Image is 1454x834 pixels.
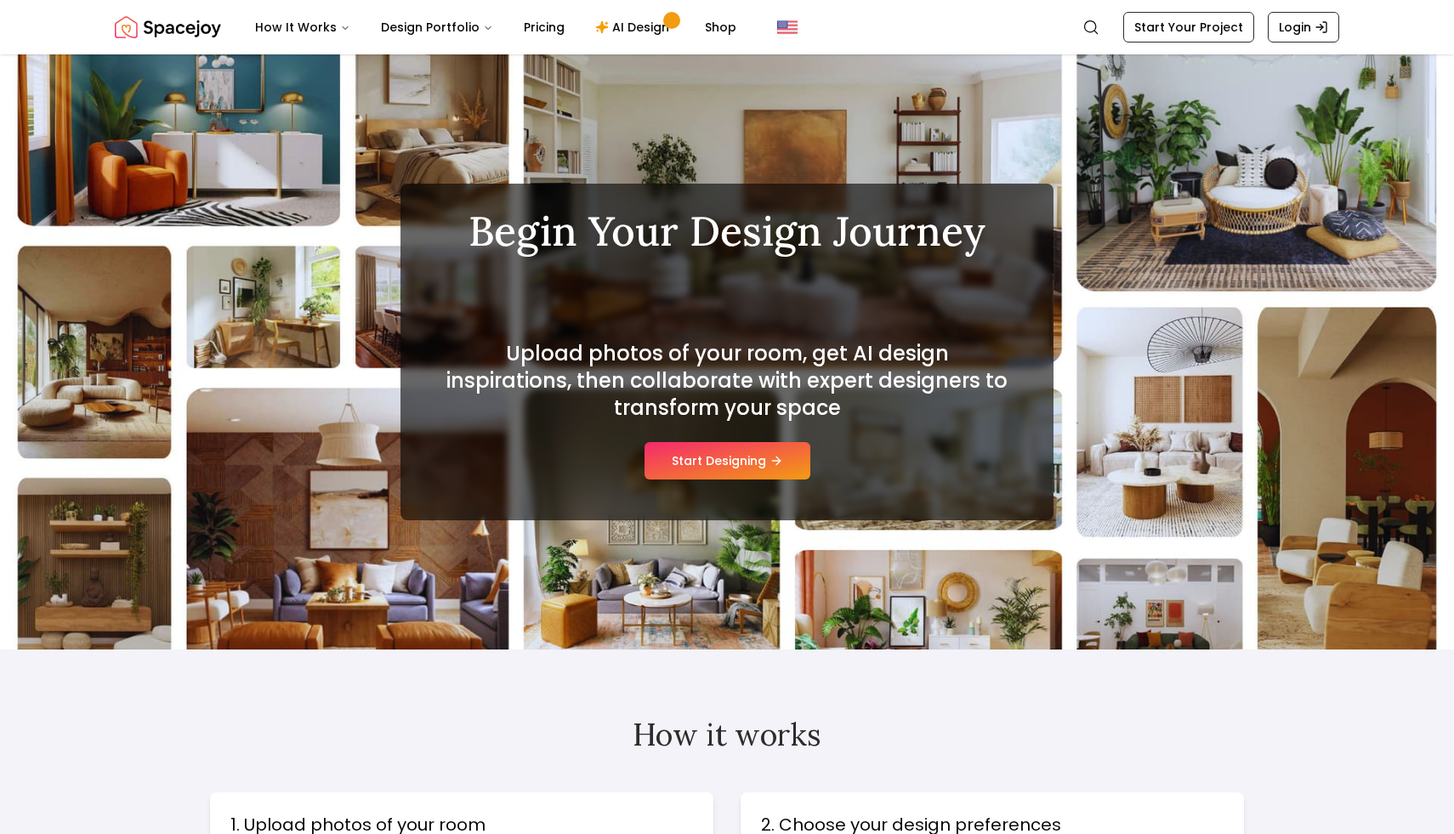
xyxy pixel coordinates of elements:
[777,17,798,37] img: United States
[241,10,750,44] nav: Main
[210,718,1244,752] h2: How it works
[115,10,221,44] img: Spacejoy Logo
[510,10,578,44] a: Pricing
[645,442,810,479] button: Start Designing
[1268,12,1339,43] a: Login
[441,340,1013,422] h2: Upload photos of your room, get AI design inspirations, then collaborate with expert designers to...
[441,211,1013,252] h1: Begin Your Design Journey
[582,10,688,44] a: AI Design
[691,10,750,44] a: Shop
[241,10,364,44] button: How It Works
[115,10,221,44] a: Spacejoy
[1123,12,1254,43] a: Start Your Project
[367,10,507,44] button: Design Portfolio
